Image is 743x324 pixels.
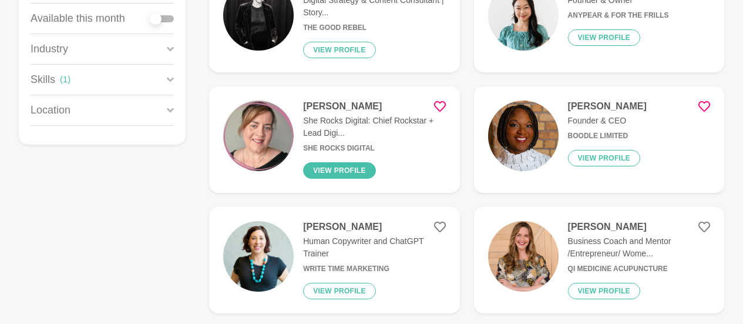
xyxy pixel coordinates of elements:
[303,115,445,139] p: She Rocks Digital: Chief Rockstar + Lead Digi...
[303,42,376,58] button: View profile
[568,11,669,20] h6: Anypear & For The Frills
[568,283,641,299] button: View profile
[303,283,376,299] button: View profile
[568,29,641,46] button: View profile
[209,86,459,193] a: [PERSON_NAME]She Rocks Digital: Chief Rockstar + Lead Digi...She Rocks DigitalView profile
[303,265,445,273] h6: Write Time Marketing
[488,221,559,292] img: 5930dc5e747311e101d552d9d4c780a562b24b84-998x1500.jpg
[488,101,559,171] img: c878ec403c0cd10b904520cb204d43b8ea31de54-2560x1707.jpg
[303,162,376,179] button: View profile
[60,73,70,86] div: ( 1 )
[568,235,710,260] p: Business Coach and Mentor /Entrepreneur/ Wome...
[303,24,445,32] h6: The Good Rebel
[474,86,724,193] a: [PERSON_NAME]Founder & CEOBoodle LimitedView profile
[303,144,445,153] h6: She Rocks Digital
[31,72,55,88] p: Skills
[303,221,445,233] h4: [PERSON_NAME]
[474,207,724,313] a: [PERSON_NAME]Business Coach and Mentor /Entrepreneur/ Wome...Qi Medicine AcupunctureView profile
[568,150,641,166] button: View profile
[568,221,710,233] h4: [PERSON_NAME]
[223,221,294,292] img: d23c5d747409ddbc4b9e56d76c517aa97c00692b-1080x1080.png
[31,41,68,57] p: Industry
[568,115,647,127] p: Founder & CEO
[568,132,647,141] h6: Boodle Limited
[31,102,70,118] p: Location
[209,207,459,313] a: [PERSON_NAME]Human Copywriter and ChatGPT TrainerWrite Time MarketingView profile
[303,101,445,112] h4: [PERSON_NAME]
[568,101,647,112] h4: [PERSON_NAME]
[568,265,710,273] h6: Qi Medicine Acupuncture
[31,11,125,26] p: Available this month
[303,235,445,260] p: Human Copywriter and ChatGPT Trainer
[223,101,294,171] img: 3712f042e1ba8165941ef6fb2e6712174b73e441-500x500.png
